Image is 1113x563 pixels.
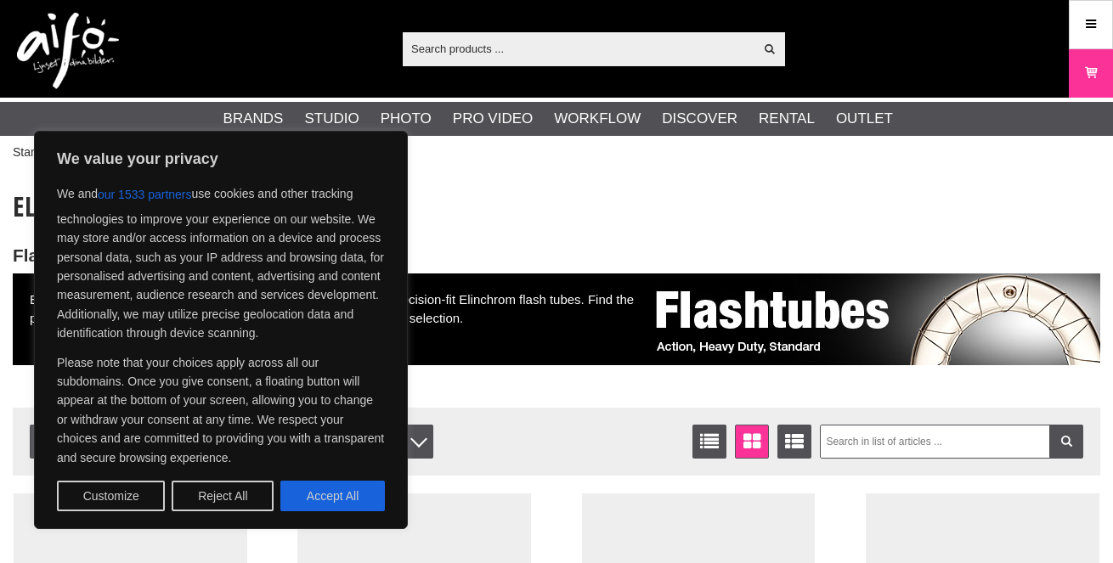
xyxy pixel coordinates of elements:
[1049,425,1083,459] a: Filter
[662,108,737,130] a: Discover
[453,108,533,130] a: Pro Video
[57,179,385,343] p: We and use cookies and other tracking technologies to improve your experience on our website. We ...
[381,108,432,130] a: Photo
[280,481,385,511] button: Accept All
[13,144,38,161] a: Start
[172,481,274,511] button: Reject All
[735,425,769,459] a: Window
[223,108,284,130] a: Brands
[554,108,641,130] a: Workflow
[98,179,192,210] button: our 1533 partners
[30,425,183,459] span: Sort
[57,149,385,169] p: We value your privacy
[759,108,815,130] a: Rental
[777,425,811,459] a: Extended list
[836,108,893,130] a: Outlet
[57,353,385,467] p: Please note that your choices apply across all our subdomains. Once you give consent, a floating ...
[34,131,408,529] div: We value your privacy
[641,273,1100,365] img: Elinchrom Flash Tubes
[403,36,754,61] input: Search products ...
[13,188,1100,225] h1: Elinchrom Flash Tube
[820,425,1083,459] input: Search in list of articles ...
[57,481,165,511] button: Customize
[17,13,119,89] img: logo.png
[692,425,726,459] a: List
[13,273,1100,365] div: Elinchrom flash tubes to all of Elinchrom flashes on the market. Precision-fit Elinchrom flash tu...
[13,244,1100,268] h2: Flash tubes for all Elinchrom Flashes
[304,108,359,130] a: Studio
